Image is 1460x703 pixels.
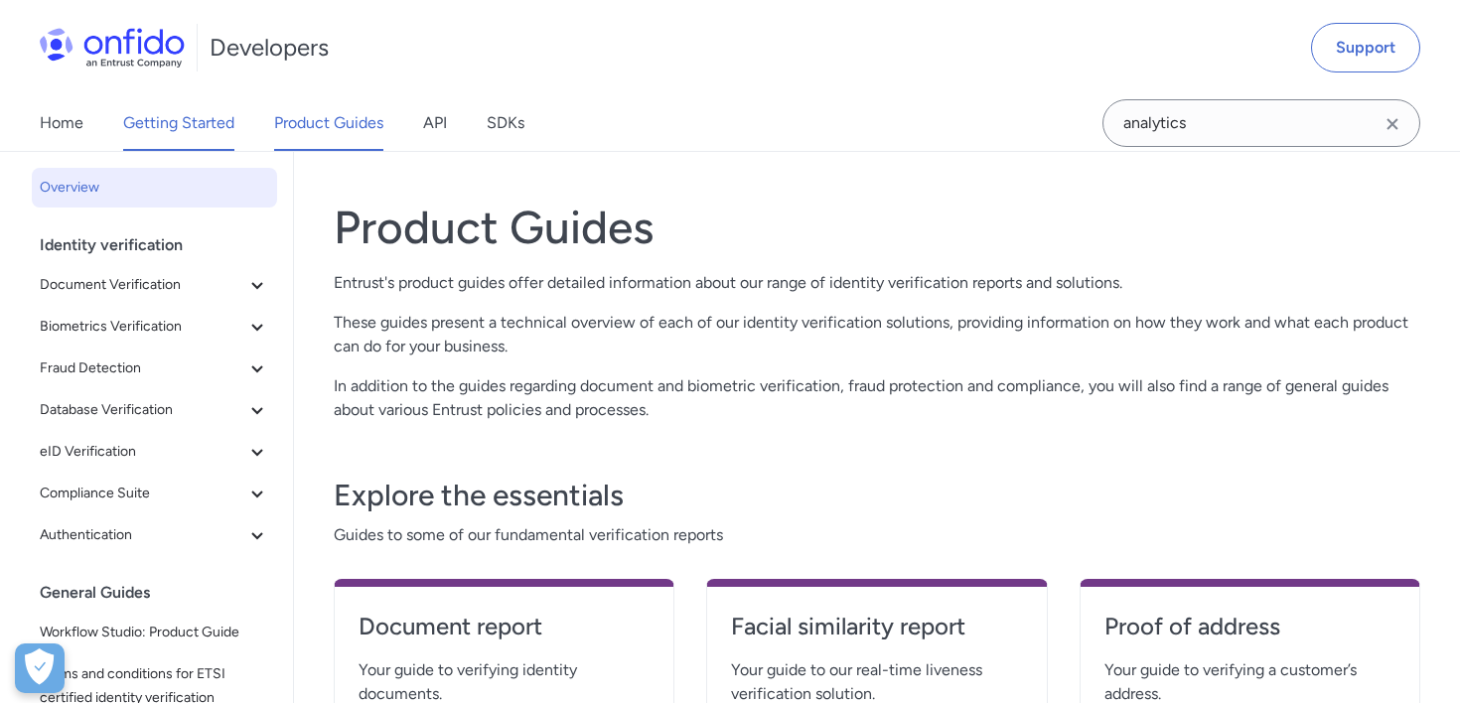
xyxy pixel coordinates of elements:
[1104,611,1395,642] h4: Proof of address
[40,573,285,613] div: General Guides
[32,390,277,430] button: Database Verification
[32,349,277,388] button: Fraud Detection
[210,32,329,64] h1: Developers
[40,356,245,380] span: Fraud Detection
[123,95,234,151] a: Getting Started
[1381,112,1404,136] svg: Clear search field button
[32,265,277,305] button: Document Verification
[40,95,83,151] a: Home
[487,95,524,151] a: SDKs
[334,374,1420,422] p: In addition to the guides regarding document and biometric verification, fraud protection and com...
[40,482,245,505] span: Compliance Suite
[40,273,245,297] span: Document Verification
[40,398,245,422] span: Database Verification
[334,476,1420,515] h3: Explore the essentials
[15,643,65,693] button: Open Preferences
[359,611,650,642] h4: Document report
[1102,99,1420,147] input: Onfido search input field
[32,515,277,555] button: Authentication
[15,643,65,693] div: Cookie Preferences
[32,613,277,652] a: Workflow Studio: Product Guide
[40,176,269,200] span: Overview
[40,315,245,339] span: Biometrics Verification
[731,611,1022,642] h4: Facial similarity report
[40,440,245,464] span: eID Verification
[40,621,269,644] span: Workflow Studio: Product Guide
[334,523,1420,547] span: Guides to some of our fundamental verification reports
[274,95,383,151] a: Product Guides
[32,307,277,347] button: Biometrics Verification
[423,95,447,151] a: API
[334,200,1420,255] h1: Product Guides
[1311,23,1420,72] a: Support
[334,311,1420,358] p: These guides present a technical overview of each of our identity verification solutions, providi...
[32,474,277,513] button: Compliance Suite
[334,271,1420,295] p: Entrust's product guides offer detailed information about our range of identity verification repo...
[359,611,650,658] a: Document report
[40,225,285,265] div: Identity verification
[1104,611,1395,658] a: Proof of address
[32,168,277,208] a: Overview
[731,611,1022,658] a: Facial similarity report
[32,432,277,472] button: eID Verification
[40,523,245,547] span: Authentication
[40,28,185,68] img: Onfido Logo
